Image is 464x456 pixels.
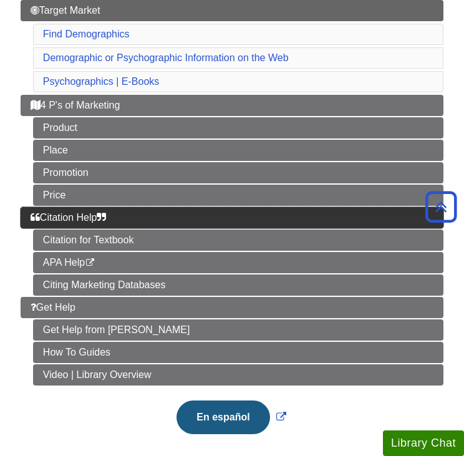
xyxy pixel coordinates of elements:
[21,95,443,116] a: 4 P's of Marketing
[43,29,130,39] a: Find Demographics
[173,412,289,422] a: Link opens in new window
[33,319,443,341] a: Get Help from [PERSON_NAME]
[33,162,443,183] a: Promotion
[33,274,443,296] a: Citing Marketing Databases
[21,297,443,318] a: Get Help
[31,212,107,223] span: Citation Help
[33,140,443,161] a: Place
[31,5,100,16] span: Target Market
[31,302,75,313] span: Get Help
[33,117,443,138] a: Product
[421,198,461,215] a: Back to Top
[33,230,443,251] a: Citation for Textbook
[31,100,120,110] span: 4 P's of Marketing
[33,252,443,273] a: APA Help
[383,430,464,456] button: Library Chat
[43,52,289,63] a: Demographic or Psychographic Information on the Web
[85,259,95,267] i: This link opens in a new window
[176,400,269,434] button: En español
[33,185,443,206] a: Price
[33,364,443,386] a: Video | Library Overview
[33,342,443,363] a: How To Guides
[43,76,159,87] a: Psychographics | E-Books
[21,207,443,228] a: Citation Help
